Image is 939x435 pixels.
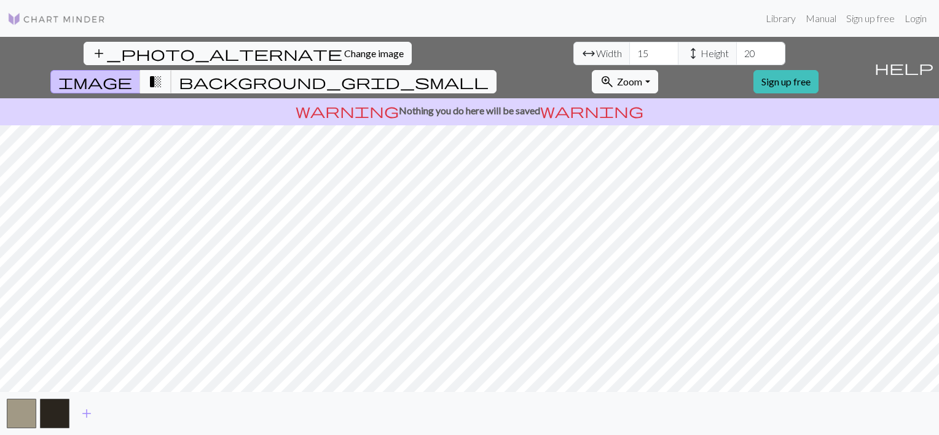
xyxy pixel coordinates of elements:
[600,73,615,90] span: zoom_in
[869,37,939,98] button: Help
[179,73,489,90] span: background_grid_small
[841,6,900,31] a: Sign up free
[617,76,642,87] span: Zoom
[148,73,163,90] span: transition_fade
[581,45,596,62] span: arrow_range
[701,46,729,61] span: Height
[296,102,399,119] span: warning
[874,59,933,76] span: help
[801,6,841,31] a: Manual
[58,73,132,90] span: image
[686,45,701,62] span: height
[900,6,932,31] a: Login
[79,405,94,422] span: add
[540,102,643,119] span: warning
[71,402,102,425] button: Add color
[596,46,622,61] span: Width
[344,47,404,59] span: Change image
[7,12,106,26] img: Logo
[84,42,412,65] button: Change image
[753,70,819,93] a: Sign up free
[5,103,934,118] p: Nothing you do here will be saved
[92,45,342,62] span: add_photo_alternate
[592,70,658,93] button: Zoom
[761,6,801,31] a: Library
